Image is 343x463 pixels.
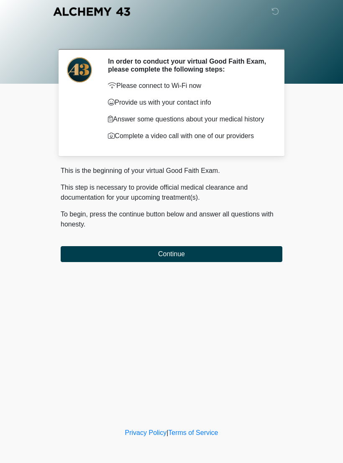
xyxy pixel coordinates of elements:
[61,166,282,176] p: This is the beginning of your virtual Good Faith Exam.
[61,209,282,229] p: To begin, press the continue button below and answer all questions with honesty.
[168,429,218,436] a: Terms of Service
[108,131,270,141] p: Complete a video call with one of our providers
[52,6,131,17] img: Alchemy 43 Logo
[108,81,270,91] p: Please connect to Wi-Fi now
[125,429,167,436] a: Privacy Policy
[166,429,168,436] a: |
[61,246,282,262] button: Continue
[67,57,92,82] img: Agent Avatar
[108,98,270,108] p: Provide us with your contact info
[108,114,270,124] p: Answer some questions about your medical history
[54,30,289,46] h1: ‎ ‎ ‎ ‎
[61,183,282,203] p: This step is necessary to provide official medical clearance and documentation for your upcoming ...
[108,57,270,73] h2: In order to conduct your virtual Good Faith Exam, please complete the following steps:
